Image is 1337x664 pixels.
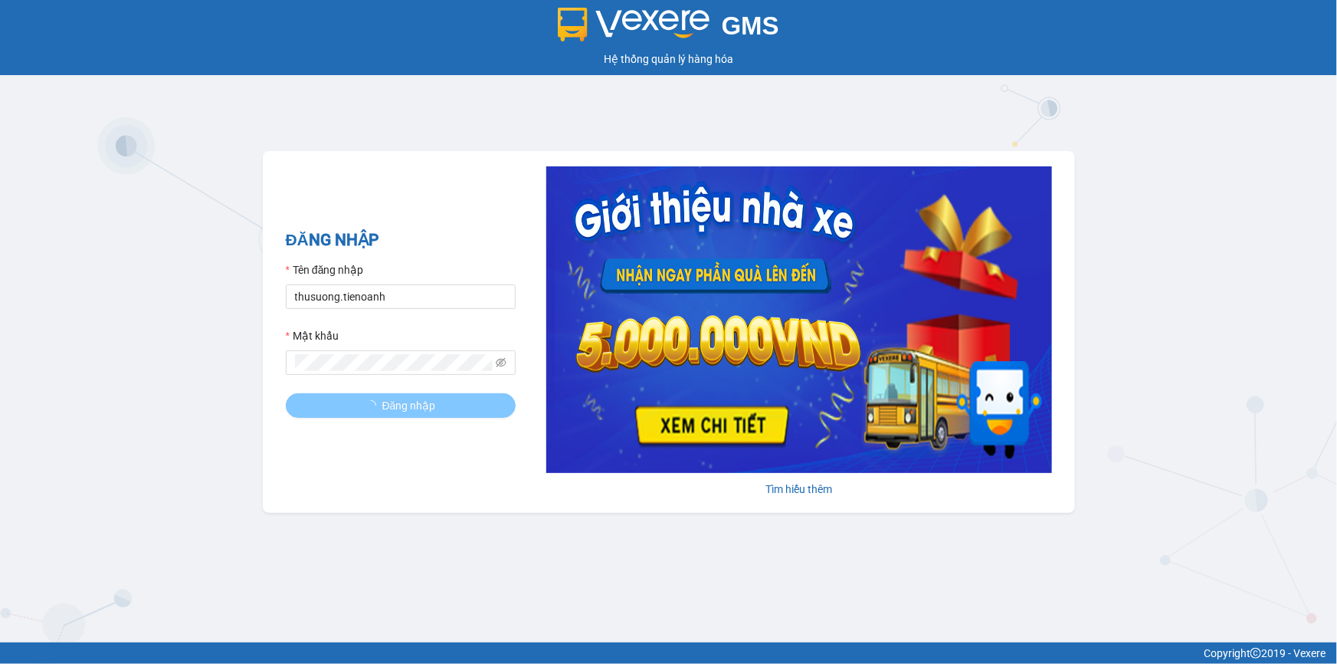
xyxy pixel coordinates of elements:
[286,261,364,278] label: Tên đăng nhập
[286,228,516,253] h2: ĐĂNG NHẬP
[286,393,516,418] button: Đăng nhập
[11,645,1326,662] div: Copyright 2019 - Vexere
[365,400,382,411] span: loading
[546,481,1052,498] div: Tìm hiểu thêm
[1250,648,1261,659] span: copyright
[4,51,1333,67] div: Hệ thống quản lý hàng hóa
[722,12,779,40] span: GMS
[546,166,1052,473] img: banner-0
[286,327,339,344] label: Mật khẩu
[382,397,436,414] span: Đăng nhập
[558,8,709,41] img: logo 2
[496,357,506,368] span: eye-invisible
[286,284,516,309] input: Tên đăng nhập
[558,23,779,35] a: GMS
[295,354,493,371] input: Mật khẩu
